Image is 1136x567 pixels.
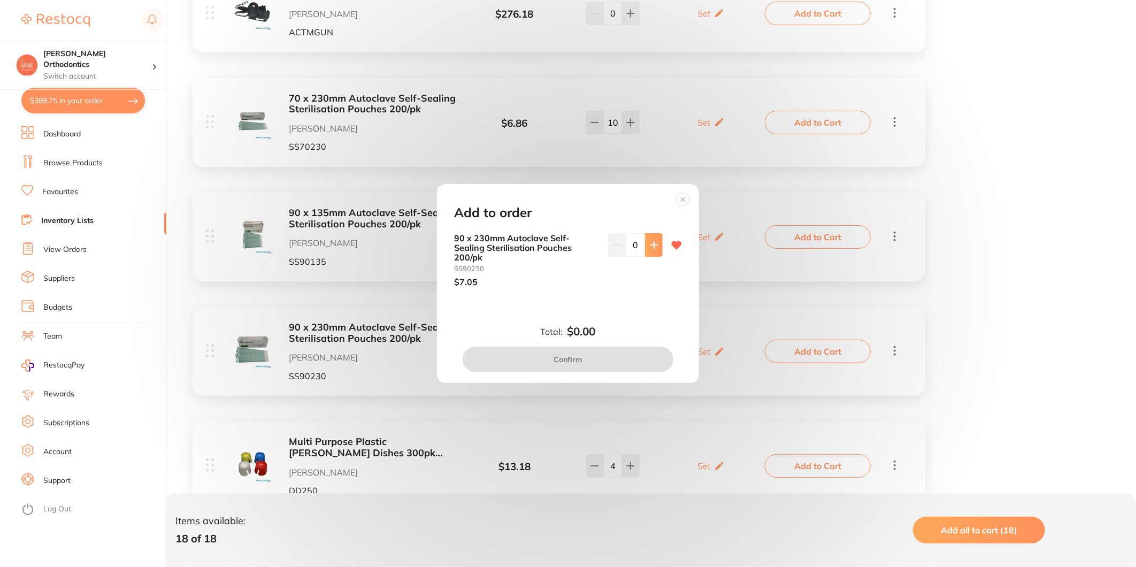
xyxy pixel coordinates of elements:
[567,325,596,338] b: $0.00
[454,233,600,263] b: 90 x 230mm Autoclave Self-Sealing Sterilisation Pouches 200/pk
[454,277,600,287] p: $7.05
[463,347,673,372] button: Confirm
[454,265,600,273] small: SS90230
[454,205,532,220] h2: Add to order
[541,327,563,336] label: Total:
